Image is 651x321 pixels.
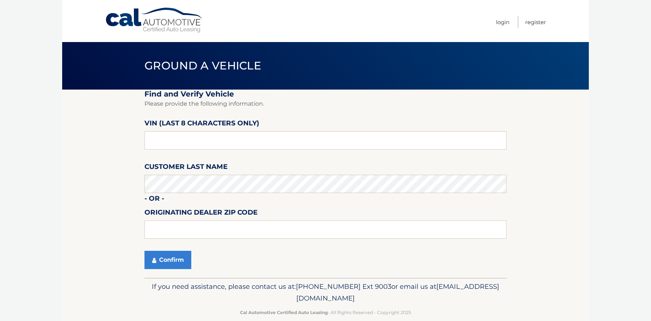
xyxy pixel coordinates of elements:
[144,90,507,99] h2: Find and Verify Vehicle
[525,16,546,28] a: Register
[144,59,261,72] span: Ground a Vehicle
[496,16,509,28] a: Login
[296,282,391,291] span: [PHONE_NUMBER] Ext 9003
[149,309,502,316] p: - All Rights Reserved - Copyright 2025
[149,281,502,304] p: If you need assistance, please contact us at: or email us at
[144,99,507,109] p: Please provide the following information.
[144,193,164,207] label: - or -
[144,251,191,269] button: Confirm
[144,207,257,220] label: Originating Dealer Zip Code
[105,7,204,33] a: Cal Automotive
[240,310,328,315] strong: Cal Automotive Certified Auto Leasing
[144,161,227,175] label: Customer Last Name
[144,118,259,131] label: VIN (last 8 characters only)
